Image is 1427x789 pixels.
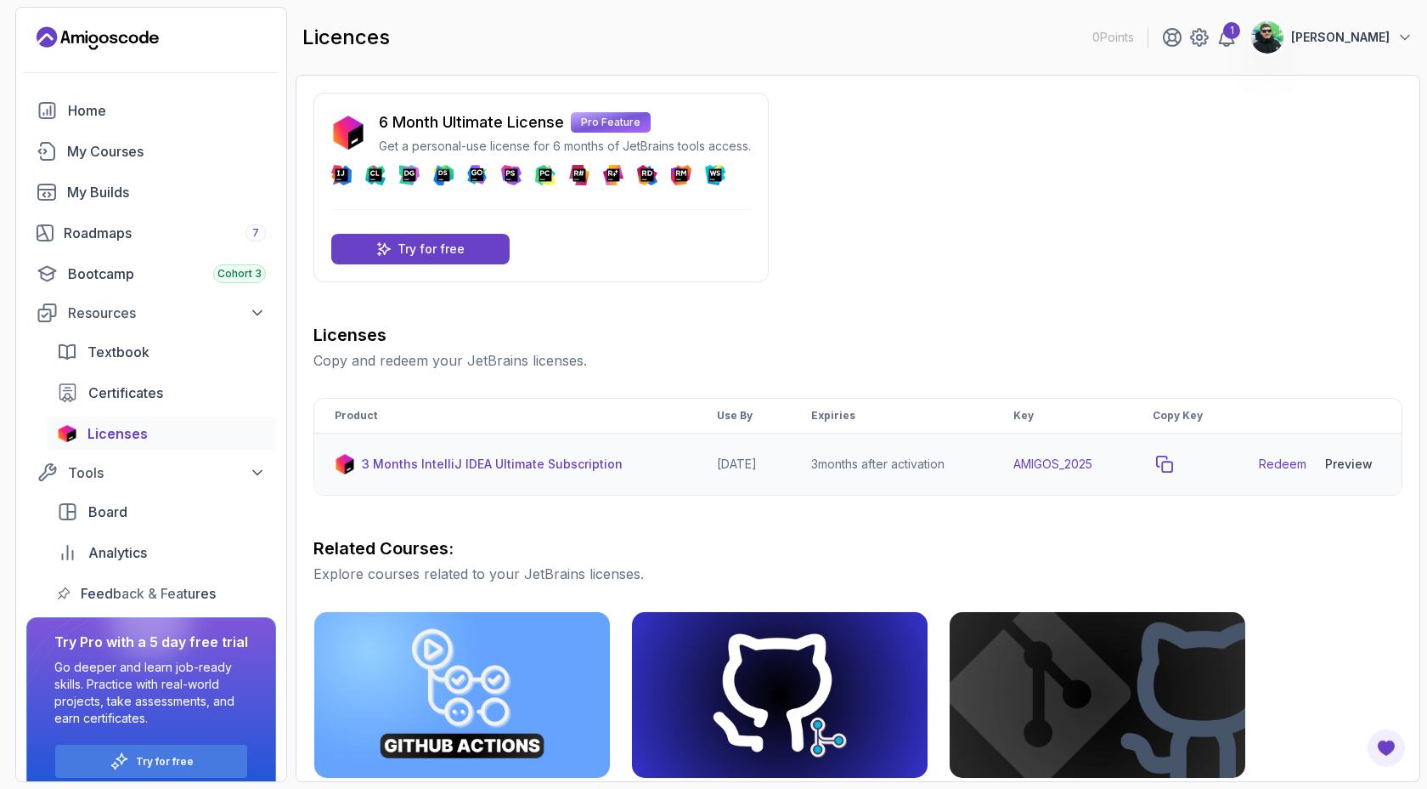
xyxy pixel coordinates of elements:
td: 3 months after activation [791,434,994,496]
p: Try for free [398,241,465,258]
div: Roadmaps [64,223,266,243]
a: textbook [47,335,276,369]
td: [DATE] [697,434,791,496]
span: Feedback & Features [81,583,216,604]
img: user profile image [1251,21,1283,54]
div: Home [68,100,266,121]
h2: licences [302,24,390,51]
a: courses [26,134,276,168]
th: Key [993,399,1132,434]
a: builds [26,175,276,209]
div: Tools [68,463,266,483]
span: Textbook [87,342,149,362]
img: jetbrains icon [57,425,77,442]
p: Pro Feature [571,112,651,133]
a: Landing page [37,25,159,52]
span: Certificates [88,383,163,403]
p: [PERSON_NAME] [1291,29,1390,46]
span: 7 [252,226,259,240]
button: Open Feedback Button [1366,728,1407,769]
th: Copy Key [1132,399,1238,434]
img: jetbrains icon [331,116,365,150]
p: Explore courses related to your JetBrains licenses. [313,564,1402,584]
a: 1 [1216,27,1237,48]
div: My Courses [67,141,266,162]
p: 0 Points [1092,29,1134,46]
div: Resources [68,303,266,323]
a: bootcamp [26,257,276,291]
a: licenses [47,417,276,451]
th: Expiries [791,399,994,434]
button: Tools [26,457,276,488]
span: Analytics [88,542,147,563]
a: Try for free [331,234,510,264]
p: Copy and redeem your JetBrains licenses. [313,350,1402,371]
div: My Builds [67,182,266,202]
button: user profile image[PERSON_NAME] [1250,20,1413,54]
p: Get a personal-use license for 6 months of JetBrains tools access. [379,138,751,155]
div: Bootcamp [68,264,266,284]
th: Product [314,399,697,434]
span: Licenses [87,423,148,444]
a: home [26,94,276,128]
a: roadmaps [26,216,276,250]
p: 3 Months IntelliJ IDEA Ultimate Subscription [362,456,623,473]
img: Git for Professionals card [632,612,928,778]
img: Git & GitHub Fundamentals card [950,612,1245,778]
td: AMIGOS_2025 [993,434,1132,496]
a: certificates [47,376,276,410]
img: jetbrains icon [335,454,355,474]
div: 1 [1223,22,1240,39]
a: analytics [47,536,276,570]
h3: Licenses [313,323,1402,347]
a: board [47,495,276,529]
button: copy-button [1153,452,1176,476]
th: Use By [697,399,791,434]
span: Cohort 3 [217,267,262,281]
a: feedback [47,576,276,610]
a: Try for free [136,755,194,769]
img: CI/CD with GitHub Actions card [314,612,610,778]
h3: Related Courses: [313,536,1402,560]
button: Preview [1317,447,1381,481]
p: Go deeper and learn job-ready skills. Practice with real-world projects, take assessments, and ea... [54,659,248,727]
button: Resources [26,298,276,328]
p: 6 Month Ultimate License [379,111,564,134]
div: Preview [1325,456,1373,473]
span: Board [88,502,127,522]
a: Redeem [1259,456,1306,473]
button: Try for free [54,744,248,779]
